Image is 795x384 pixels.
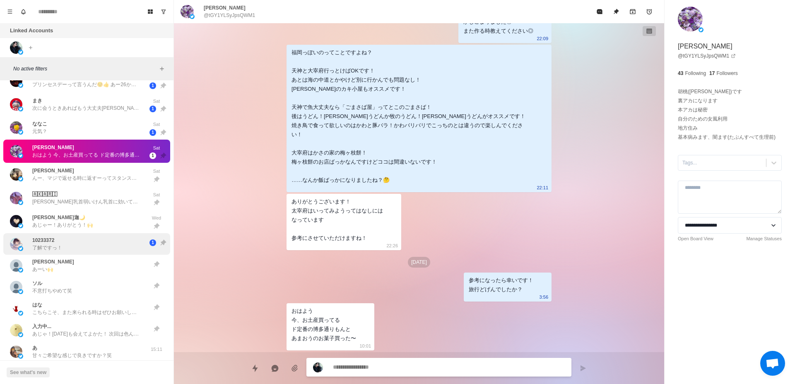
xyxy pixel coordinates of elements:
span: 1 [149,239,156,246]
p: Followers [716,70,737,77]
img: picture [18,311,23,316]
button: Show unread conversations [157,5,170,18]
p: Sat [146,121,167,128]
img: picture [18,83,23,88]
button: Send message [575,360,591,377]
img: picture [699,27,703,32]
img: picture [18,332,23,337]
a: @tGY1YLSyJpsQWM1 [678,52,736,60]
button: Quick replies [247,360,263,377]
button: Archive [624,3,641,20]
button: Reply with AI [267,360,283,377]
p: 元気？ [32,128,47,135]
p: [PERSON_NAME]乳首弱いけん乳首に効いてほし？ 俺も一緒におれるならそれだけで幸🥰 おしゃバチコーイ！！！ 愛しとるでな！ [32,198,140,205]
img: picture [18,50,23,55]
span: 1 [149,129,156,136]
span: 1 [149,152,156,159]
img: picture [10,192,22,204]
p: 43 [678,70,683,77]
button: Board View [144,5,157,18]
img: picture [10,215,22,227]
p: Sat [146,191,167,198]
p: 22:26 [386,241,398,250]
p: [DATE] [408,257,430,268]
p: あーい🙌 [32,266,53,273]
p: あじゃー！ありがとう！🙌 [32,221,93,229]
span: 1 [149,82,156,89]
img: picture [18,246,23,251]
a: Manage Statuses [746,235,782,242]
img: picture [10,324,22,336]
button: Add filters [157,64,167,74]
p: 17 [709,70,715,77]
p: 入力中... [32,323,51,330]
div: 参考になったら幸いです！ 旅行どげんでしたか？ [469,276,533,294]
button: Add media [287,360,303,377]
p: 22:11 [537,183,548,192]
p: No active filters [13,65,157,72]
img: picture [18,200,23,205]
img: picture [10,281,22,293]
p: 胡桃([PERSON_NAME])です 裏アカになります 本アカは秘密 自分のための女風利用 地方住み 基本病みます、闇ます(たぶんすべて生理前) [678,87,776,142]
p: 10:01 [359,341,371,350]
img: picture [313,362,323,372]
p: Wed [146,215,167,222]
p: 了解ですっ！ [32,244,62,251]
button: Notifications [17,5,30,18]
img: picture [190,14,195,19]
button: Mark as read [591,3,608,20]
p: Sat [146,145,167,152]
p: [PERSON_NAME]迦🌙 [32,214,85,221]
p: 甘々ご希望な感じで良きですか？笑 [32,352,112,359]
img: picture [678,7,703,31]
div: ありがとうございます！ 太宰府はいってみようってはなしには なっています 参考にさせていただけますね！ [291,197,383,243]
p: んー、マジで返せる時に返すーってスタンスやけんね 逆にめんどくさがられるかもしれんけんダルくなったら切り上げてもろて笑 YES！博多弁と鹿児島弁のマルチリンガルでござ🙌 笑笑 それよくしてしまう... [32,174,140,182]
img: picture [10,75,22,87]
p: はな [32,301,42,309]
p: プリンセスデーって言うんだ☺️👍 あー26から福岡だったんだ！タイミング悪くてゴメン！ [32,81,140,88]
p: 3:56 [540,292,548,302]
p: 次に会うときあればもう大丈夫[PERSON_NAME]とおもいます！ [32,104,140,112]
p: ななこ [32,120,47,128]
img: picture [18,176,23,181]
img: picture [10,238,22,250]
img: picture [10,121,22,134]
img: picture [10,302,22,315]
p: Sat [146,98,167,105]
p: [PERSON_NAME] [32,167,74,174]
p: まき [32,97,42,104]
img: picture [10,98,22,111]
button: Menu [3,5,17,18]
span: 1 [149,106,156,112]
img: picture [18,130,23,135]
p: [PERSON_NAME] [32,258,74,266]
div: 福岡っぽいのってことですよね？ 天神と大宰府行っとけばOKです！ あとは海の中道とかやけど別に行かんでも問題なし！ [PERSON_NAME]のカキ小屋もオススメです！ 天神で魚大丈夫なら「ごま... [291,48,533,185]
button: Add account [26,43,36,53]
p: [PERSON_NAME] [678,41,732,51]
p: @tGY1YLSyJpsQWM1 [204,12,255,19]
img: picture [181,5,194,18]
p: Following [685,70,706,77]
p: Sat [146,168,167,175]
button: Add reminder [641,3,658,20]
img: picture [10,345,22,358]
p: Linked Accounts [10,27,53,35]
img: picture [18,289,23,294]
img: picture [18,268,23,273]
div: チャットを開く [760,351,785,376]
p: あ [32,344,37,352]
img: picture [10,145,22,157]
p: 🄰🄺🄰🅁🄸 [32,191,57,198]
button: Unpin [608,3,624,20]
p: [PERSON_NAME] [204,4,246,12]
a: Open Board View [678,235,713,242]
p: [PERSON_NAME] [32,144,74,151]
img: picture [18,223,23,228]
p: ソル [32,280,42,287]
p: こちらこそ、また来られる時はぜひお願いします😊 [32,309,140,316]
p: 不意打ちやめて笑 [32,287,72,295]
div: かしこまりました◎ また作る時教えてください◎ [463,17,533,36]
img: picture [18,354,23,359]
img: picture [10,41,22,54]
div: おはよう 今、お土産買ってる ド定番の博多通りもんと あまおうのお菓子買った〜 [291,307,356,343]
